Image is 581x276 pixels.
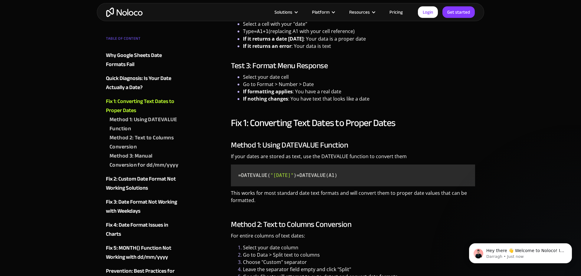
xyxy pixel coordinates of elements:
[270,172,294,178] span: "[DATE]"
[442,6,475,18] a: Get started
[231,117,475,129] h2: Fix 1: Converting Text Dates to Proper Dates
[304,8,342,16] div: Platform
[312,8,330,16] div: Platform
[106,74,179,92] a: Quick Diagnosis: Is Your Date Actually a Date?
[294,172,297,178] span: )
[243,251,475,258] li: Go to Data > Split text to columns
[233,167,473,184] code: =DATEVALUE(A1)
[106,97,179,115] a: Fix 1: Converting Text Dates to Proper Dates
[231,220,475,229] h3: Method 2: Text to Columns Conversion
[106,51,179,69] a: Why Google Sheets Date Formats Fail
[110,151,179,170] a: Method 3: Manual Conversion for dd/mm/yyyy
[243,43,291,49] strong: If it returns an error
[243,35,304,42] strong: If it returns a date [DATE]
[243,88,293,95] strong: If formatting applies
[238,172,270,178] span: =DATEVALUE(
[243,35,475,42] li: : Your data is a proper date
[243,28,475,35] li: Type (replacing A1 with your cell reference)
[231,61,475,70] h3: Test 3: Format Menu Response
[110,115,179,133] a: Method 1: Using DATEVALUE Function
[243,81,475,88] li: Go to Format > Number > Date
[418,6,438,18] a: Login
[106,34,179,46] div: TABLE OF CONTENT
[342,8,382,16] div: Resources
[243,73,475,81] li: Select your date cell
[106,244,179,262] a: Fix 5: MONTH() Function Not Working with dd/mm/yyyy
[243,95,475,102] li: : You have text that looks like a date
[274,8,292,16] div: Solutions
[110,133,179,151] a: Method 2: Text to Columns Conversion
[243,88,475,95] li: : You have a real date
[231,232,475,244] p: For entire columns of text dates:
[231,153,475,165] p: If your dates are stored as text, use the DATEVALUE function to convert them
[231,189,475,208] p: This works for most standard date text formats and will convert them to proper date values that c...
[243,244,475,251] li: Select your date column
[106,221,179,239] a: Fix 4: Date Format Issues in Charts
[106,8,143,17] a: home
[106,175,179,193] a: Fix 2: Custom Date Format Not Working Solutions
[231,141,475,150] h3: Method 1: Using DATEVALUE Function
[106,198,179,216] a: Fix 3: Date Format Not Working with Weekdays
[382,8,410,16] a: Pricing
[243,42,475,50] li: : Your data is text
[243,266,475,273] li: Leave the separator field empty and click "Split"
[254,28,268,34] code: =A1+1
[243,95,288,102] strong: If nothing changes
[460,231,581,273] iframe: Intercom notifications message
[267,8,304,16] div: Solutions
[243,258,475,266] li: Choose "Custom" separator
[349,8,370,16] div: Resources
